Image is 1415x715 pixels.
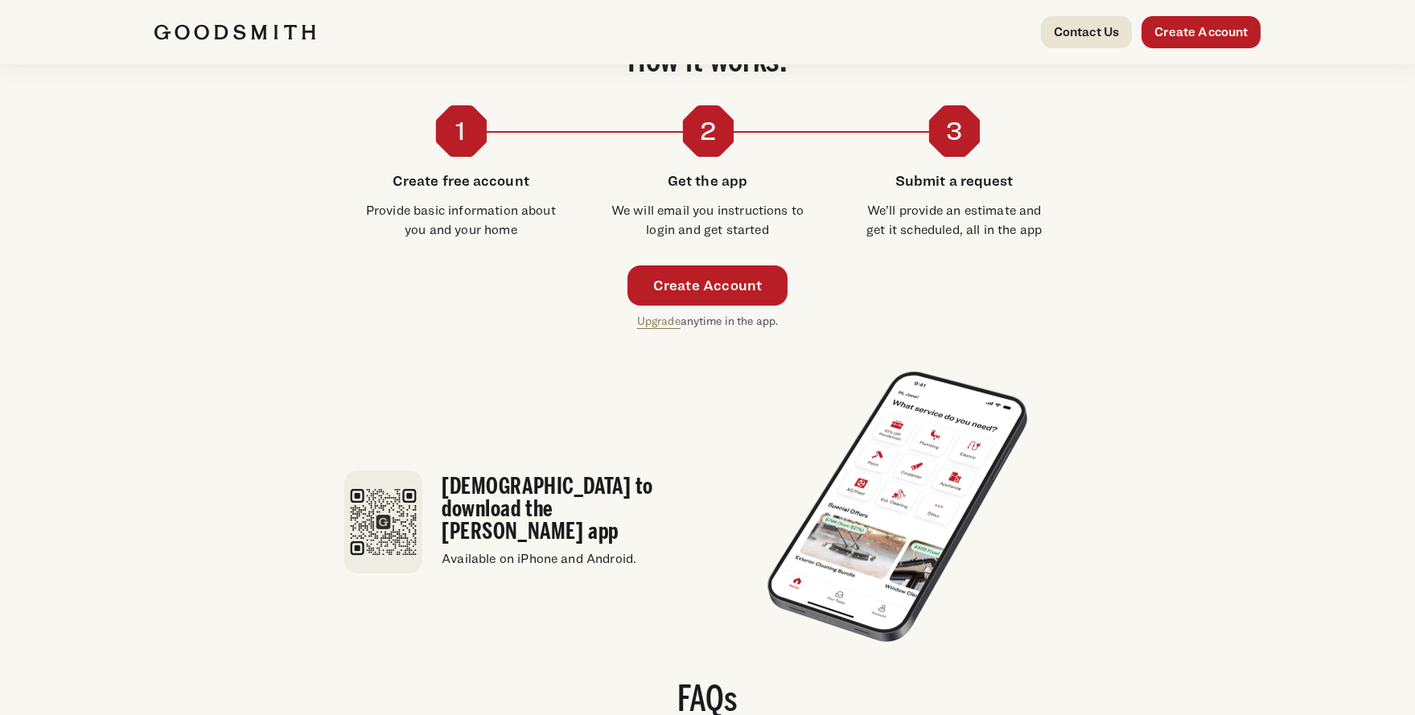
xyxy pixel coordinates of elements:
[442,549,691,569] p: Available on iPhone and Android.
[857,170,1052,191] h4: Submit a request
[758,363,1038,652] img: Smartphone displaying a service request app with a list of home repair and maintenance tasks
[610,201,805,240] p: We will email you instructions to login and get started
[610,170,805,191] h4: Get the app
[682,105,734,157] div: 2
[364,170,559,191] h4: Create free account
[637,312,779,331] p: anytime in the app.
[154,24,315,40] img: Goodsmith
[627,265,788,306] a: Create Account
[1141,16,1261,48] a: Create Account
[364,201,559,240] p: Provide basic information about you and your home
[435,105,487,157] div: 1
[637,314,681,327] a: Upgrade
[442,475,691,543] h3: [DEMOGRAPHIC_DATA] to download the [PERSON_NAME] app
[344,471,423,573] img: Goodsmith app download QR code
[928,105,980,157] div: 3
[1041,16,1133,48] a: Contact Us
[857,201,1052,240] p: We’ll provide an estimate and get it scheduled, all in the app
